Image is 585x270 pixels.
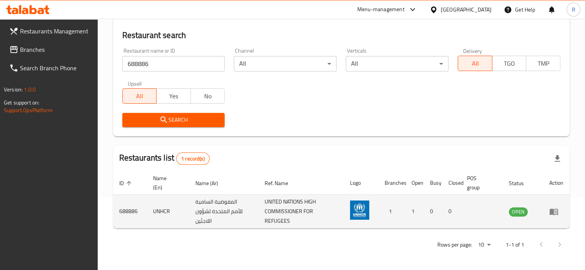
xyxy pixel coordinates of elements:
span: 1 record(s) [177,155,209,162]
span: All [461,58,489,69]
span: 1.0.0 [24,84,36,94]
input: Search for restaurant name or ID.. [122,56,225,71]
span: Branches [20,45,92,54]
span: Ref. Name [265,179,298,188]
span: Get support on: [4,98,39,108]
div: OPEN [509,207,528,217]
table: enhanced table [113,171,570,229]
span: OPEN [509,207,528,216]
p: Rows per page: [437,240,472,250]
span: Status [509,179,534,188]
span: R [572,5,575,14]
div: All [234,56,337,71]
div: Menu-management [357,5,405,14]
span: Name (Ar) [195,179,228,188]
div: [GEOGRAPHIC_DATA] [441,5,492,14]
p: 1-1 of 1 [506,240,524,250]
h2: Restaurant search [122,30,560,41]
td: 688886 [113,195,147,229]
span: Version: [4,84,23,94]
span: Search Branch Phone [20,63,92,73]
span: ID [119,179,134,188]
td: 0 [442,195,461,229]
span: Restaurants Management [20,27,92,36]
button: All [458,56,492,71]
img: UNHCR [350,200,369,220]
button: TGO [492,56,527,71]
td: 0 [424,195,442,229]
div: Total records count [176,152,210,165]
span: No [194,91,222,102]
a: Search Branch Phone [3,59,98,77]
td: UNITED NATIONS HIGH COMMISSIONER FOR REFUGEES [258,195,344,229]
div: All [346,56,448,71]
td: UNHCR [147,195,190,229]
div: Export file [548,149,567,168]
th: Closed [442,171,461,195]
a: Support.OpsPlatform [4,105,53,115]
span: Yes [160,91,188,102]
th: Open [405,171,424,195]
button: Yes [156,88,191,104]
td: 1 [405,195,424,229]
th: Action [543,171,570,195]
label: Upsell [128,81,142,86]
span: TGO [495,58,523,69]
th: Logo [344,171,378,195]
span: Name (En) [153,174,180,192]
th: Busy [424,171,442,195]
button: All [122,88,157,104]
button: TMP [526,56,560,71]
td: 1 [378,195,405,229]
h2: Restaurants list [119,152,210,165]
th: Branches [378,171,405,195]
span: Search [128,115,219,125]
button: Search [122,113,225,127]
button: No [190,88,225,104]
span: POS group [467,174,493,192]
span: TMP [529,58,557,69]
div: Rows per page: [475,239,493,251]
a: Restaurants Management [3,22,98,40]
span: All [126,91,154,102]
label: Delivery [463,48,482,53]
td: المفوضية السامية للأمم المتحدة لشؤون اللاجئين [189,195,258,229]
a: Branches [3,40,98,59]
